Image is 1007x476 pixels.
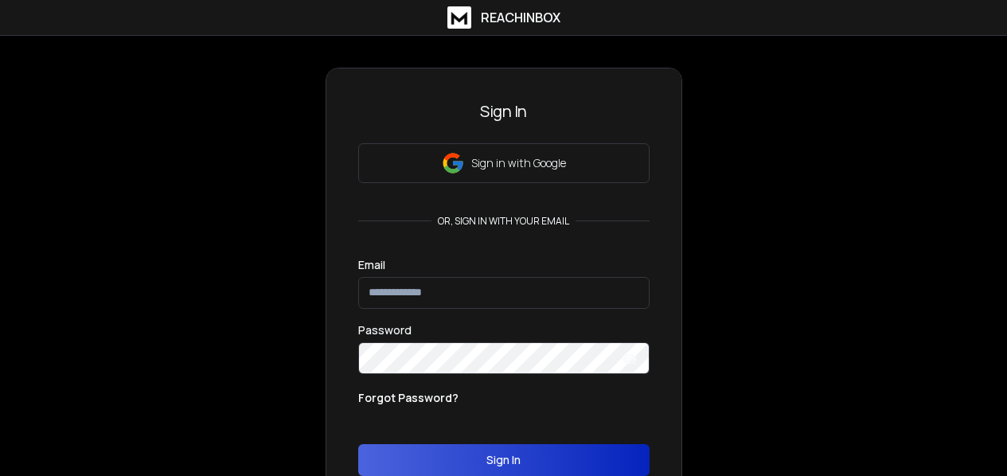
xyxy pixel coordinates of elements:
h1: ReachInbox [481,8,560,27]
img: logo [447,6,471,29]
label: Password [358,325,412,336]
a: ReachInbox [447,6,560,29]
button: Sign in with Google [358,143,650,183]
p: Forgot Password? [358,390,459,406]
p: Sign in with Google [471,155,566,171]
h3: Sign In [358,100,650,123]
label: Email [358,259,385,271]
button: Sign In [358,444,650,476]
p: or, sign in with your email [431,215,576,228]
